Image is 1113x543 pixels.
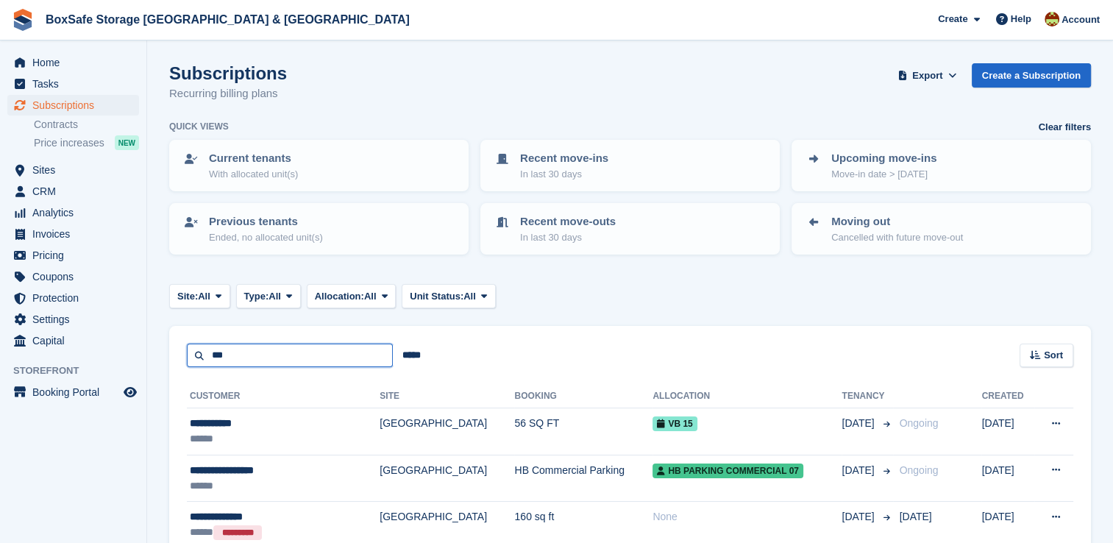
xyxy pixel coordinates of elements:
a: Moving out Cancelled with future move-out [793,205,1089,253]
p: Recurring billing plans [169,85,287,102]
span: Allocation: [315,289,364,304]
td: [GEOGRAPHIC_DATA] [380,455,514,502]
span: Pricing [32,245,121,266]
th: Booking [514,385,652,408]
h1: Subscriptions [169,63,287,83]
span: All [269,289,281,304]
span: Create [938,12,967,26]
span: Tasks [32,74,121,94]
td: 56 SQ FT [514,408,652,455]
a: menu [7,245,139,266]
td: [DATE] [981,408,1034,455]
a: Create a Subscription [972,63,1091,88]
p: In last 30 days [520,167,608,182]
img: stora-icon-8386f47178a22dfd0bd8f6a31ec36ba5ce8667c1dd55bd0f319d3a0aa187defe.svg [12,9,34,31]
span: All [463,289,476,304]
span: Protection [32,288,121,308]
a: menu [7,160,139,180]
span: Ongoing [899,464,938,476]
span: Sites [32,160,121,180]
p: In last 30 days [520,230,616,245]
p: Recent move-ins [520,150,608,167]
p: Recent move-outs [520,213,616,230]
span: [DATE] [842,509,877,525]
a: menu [7,95,139,116]
th: Tenancy [842,385,893,408]
span: All [364,289,377,304]
span: [DATE] [899,511,931,522]
p: Moving out [831,213,963,230]
span: Unit Status: [410,289,463,304]
p: Current tenants [209,150,298,167]
a: Upcoming move-ins Move-in date > [DATE] [793,141,1089,190]
th: Created [981,385,1034,408]
p: Ended, no allocated unit(s) [209,230,323,245]
span: Analytics [32,202,121,223]
span: Capital [32,330,121,351]
span: VB 15 [652,416,697,431]
a: Recent move-ins In last 30 days [482,141,778,190]
div: None [652,509,842,525]
span: Settings [32,309,121,330]
span: [DATE] [842,416,877,431]
span: Invoices [32,224,121,244]
a: menu [7,224,139,244]
span: HB Parking Commercial 07 [652,464,803,478]
span: Ongoing [899,417,938,429]
a: menu [7,181,139,202]
span: Booking Portal [32,382,121,402]
p: Cancelled with future move-out [831,230,963,245]
span: Site: [177,289,198,304]
span: Type: [244,289,269,304]
a: menu [7,52,139,73]
a: Current tenants With allocated unit(s) [171,141,467,190]
span: All [198,289,210,304]
span: Coupons [32,266,121,287]
span: Account [1062,13,1100,27]
p: Previous tenants [209,213,323,230]
a: menu [7,266,139,287]
span: Export [912,68,942,83]
div: NEW [115,135,139,150]
a: menu [7,330,139,351]
button: Export [895,63,960,88]
h6: Quick views [169,120,229,133]
span: CRM [32,181,121,202]
a: menu [7,382,139,402]
button: Unit Status: All [402,284,495,308]
a: Recent move-outs In last 30 days [482,205,778,253]
a: menu [7,309,139,330]
a: menu [7,74,139,94]
span: Help [1011,12,1031,26]
a: Previous tenants Ended, no allocated unit(s) [171,205,467,253]
a: Preview store [121,383,139,401]
a: Contracts [34,118,139,132]
p: With allocated unit(s) [209,167,298,182]
span: [DATE] [842,463,877,478]
span: Subscriptions [32,95,121,116]
a: Price increases NEW [34,135,139,151]
button: Allocation: All [307,284,397,308]
span: Storefront [13,363,146,378]
span: Home [32,52,121,73]
p: Upcoming move-ins [831,150,936,167]
a: menu [7,202,139,223]
td: [GEOGRAPHIC_DATA] [380,408,514,455]
button: Type: All [236,284,301,308]
span: Price increases [34,136,104,150]
th: Allocation [652,385,842,408]
img: Kim [1045,12,1059,26]
p: Move-in date > [DATE] [831,167,936,182]
span: Sort [1044,348,1063,363]
th: Customer [187,385,380,408]
button: Site: All [169,284,230,308]
a: menu [7,288,139,308]
a: Clear filters [1038,120,1091,135]
td: HB Commercial Parking [514,455,652,502]
a: BoxSafe Storage [GEOGRAPHIC_DATA] & [GEOGRAPHIC_DATA] [40,7,416,32]
td: [DATE] [981,455,1034,502]
th: Site [380,385,514,408]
